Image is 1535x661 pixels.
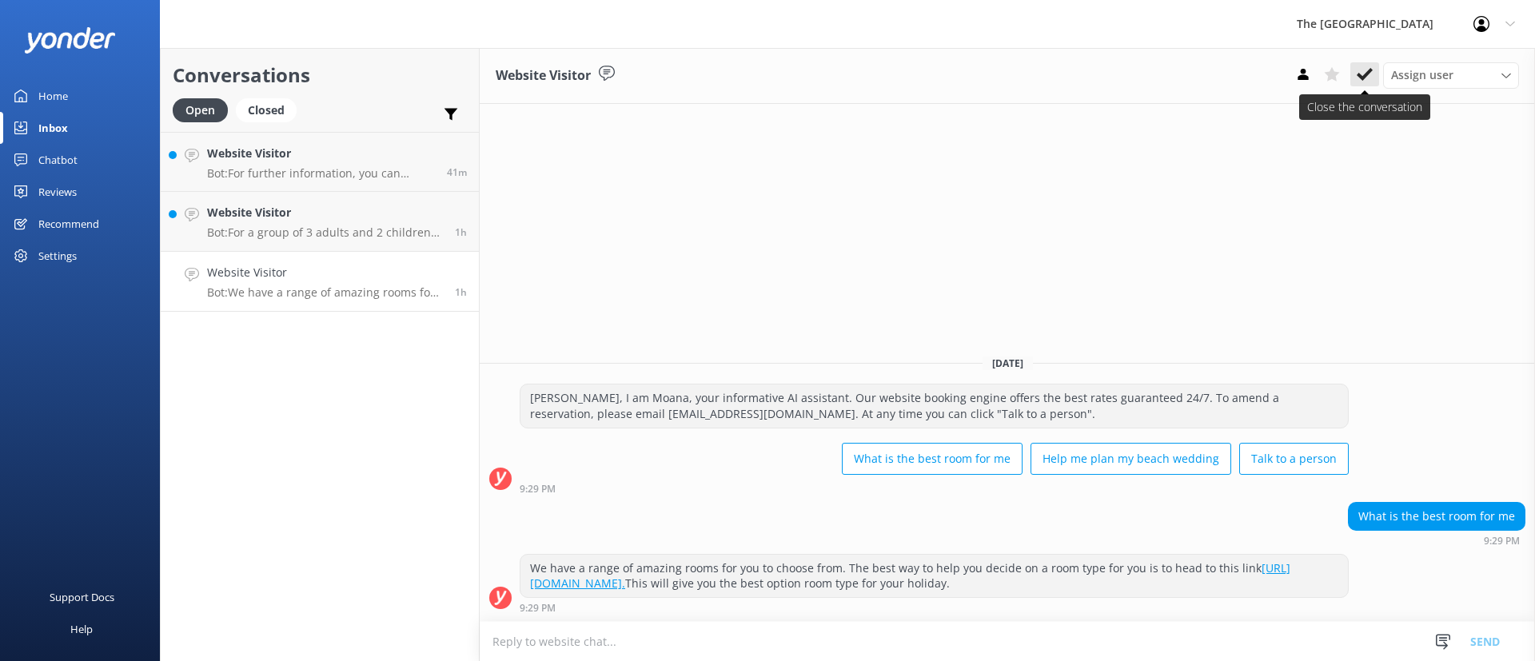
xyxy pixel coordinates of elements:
div: Home [38,80,68,112]
div: Assign User [1383,62,1519,88]
a: [URL][DOMAIN_NAME]. [530,560,1290,591]
strong: 9:29 PM [520,603,556,613]
a: Website VisitorBot:We have a range of amazing rooms for you to choose from. The best way to help ... [161,252,479,312]
h4: Website Visitor [207,204,443,221]
span: Sep 06 2025 09:29pm (UTC -10:00) Pacific/Honolulu [455,285,467,299]
button: What is the best room for me [842,443,1023,475]
div: Support Docs [50,581,114,613]
div: Recommend [38,208,99,240]
strong: 9:29 PM [520,484,556,494]
div: What is the best room for me [1349,503,1525,530]
a: Website VisitorBot:For further information, you can contact the team via: - Email: [EMAIL_ADDRESS... [161,132,479,192]
div: Sep 06 2025 09:29pm (UTC -10:00) Pacific/Honolulu [520,602,1349,613]
button: Talk to a person [1239,443,1349,475]
span: Sep 06 2025 10:25pm (UTC -10:00) Pacific/Honolulu [447,165,467,179]
h2: Conversations [173,60,467,90]
a: Closed [236,101,305,118]
h4: Website Visitor [207,145,435,162]
p: Bot: For further information, you can contact the team via: - Email: [EMAIL_ADDRESS][DOMAIN_NAME]... [207,166,435,181]
button: Help me plan my beach wedding [1031,443,1231,475]
div: Help [70,613,93,645]
a: Open [173,101,236,118]
span: Sep 06 2025 10:04pm (UTC -10:00) Pacific/Honolulu [455,225,467,239]
div: Inbox [38,112,68,144]
h4: Website Visitor [207,264,443,281]
span: [DATE] [983,356,1033,370]
img: yonder-white-logo.png [24,27,116,54]
span: Assign user [1391,66,1453,84]
strong: 9:29 PM [1484,536,1520,546]
div: Reviews [38,176,77,208]
div: Settings [38,240,77,272]
p: Bot: For a group of 3 adults and 2 children aged [DEMOGRAPHIC_DATA], you can consider booking our... [207,225,443,240]
div: [PERSON_NAME], I am Moana, your informative AI assistant. Our website booking engine offers the b... [520,384,1348,427]
div: Sep 06 2025 09:29pm (UTC -10:00) Pacific/Honolulu [1348,535,1525,546]
p: Bot: We have a range of amazing rooms for you to choose from. The best way to help you decide on ... [207,285,443,300]
div: Chatbot [38,144,78,176]
div: Open [173,98,228,122]
h3: Website Visitor [496,66,591,86]
div: We have a range of amazing rooms for you to choose from. The best way to help you decide on a roo... [520,555,1348,597]
div: Closed [236,98,297,122]
a: Website VisitorBot:For a group of 3 adults and 2 children aged [DEMOGRAPHIC_DATA], you can consid... [161,192,479,252]
div: Sep 06 2025 09:29pm (UTC -10:00) Pacific/Honolulu [520,483,1349,494]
